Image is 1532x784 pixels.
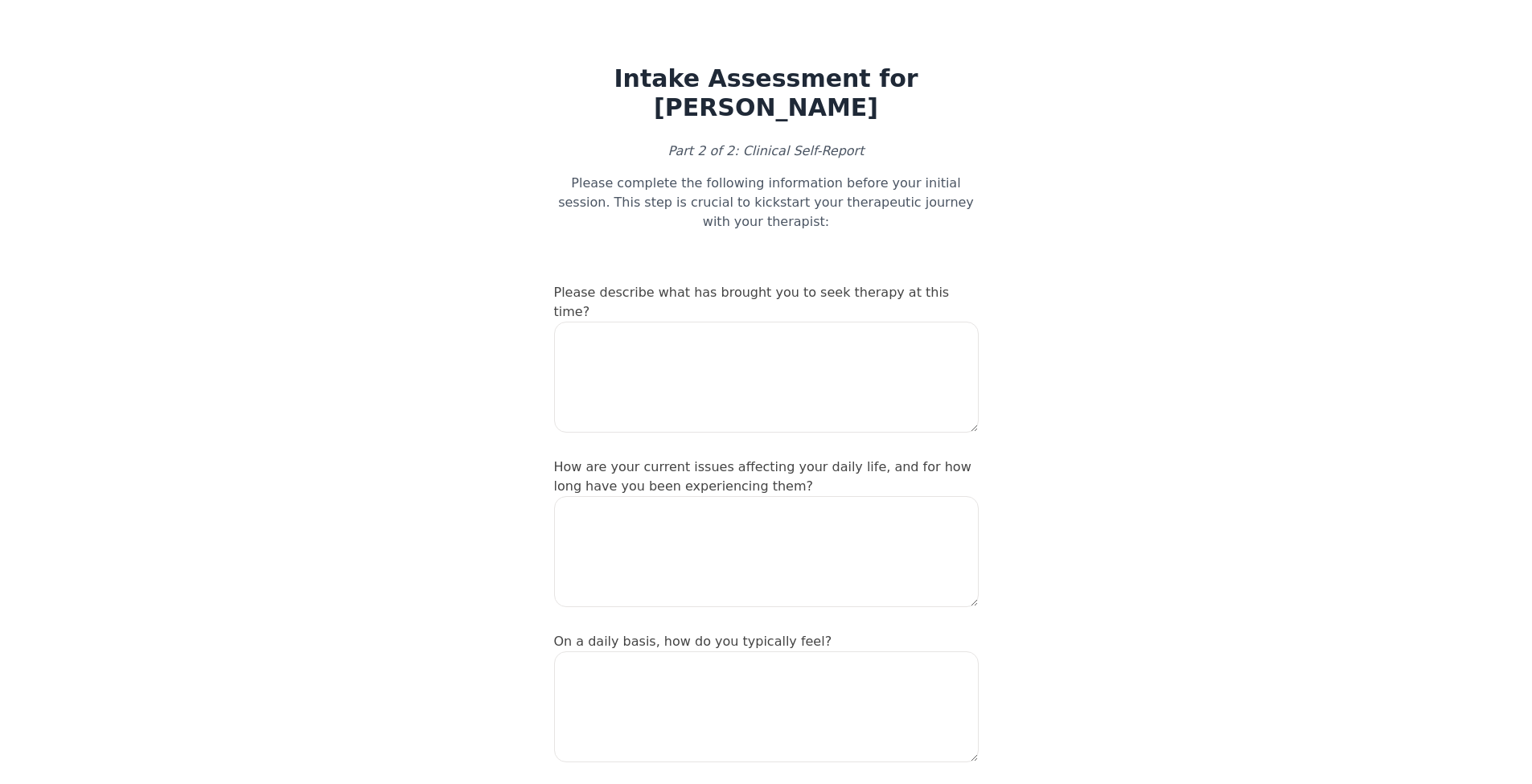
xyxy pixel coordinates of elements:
[554,142,979,161] p: Part 2 of 2: Clinical Self-Report
[554,634,832,649] label: On a daily basis, how do you typically feel?
[554,174,979,232] p: Please complete the following information before your initial session. This step is crucial to ki...
[554,64,979,122] h1: Intake Assessment for [PERSON_NAME]
[554,285,950,319] label: Please describe what has brought you to seek therapy at this time?
[554,459,971,494] label: How are your current issues affecting your daily life, and for how long have you been experiencin...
